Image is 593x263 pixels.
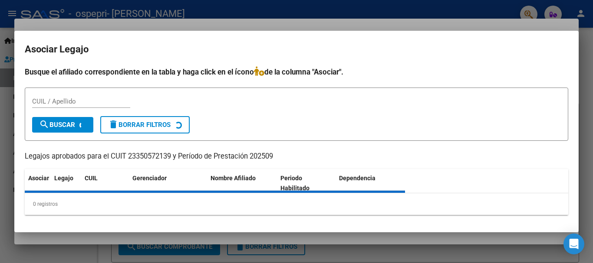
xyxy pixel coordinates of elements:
datatable-header-cell: Periodo Habilitado [277,169,336,198]
div: 0 registros [25,193,568,215]
h2: Asociar Legajo [25,41,568,58]
span: Gerenciador [132,175,167,182]
button: Buscar [32,117,93,133]
datatable-header-cell: Asociar [25,169,51,198]
datatable-header-cell: Gerenciador [129,169,207,198]
datatable-header-cell: Legajo [51,169,81,198]
button: Borrar Filtros [100,116,190,133]
h4: Busque el afiliado correspondiente en la tabla y haga click en el ícono de la columna "Asociar". [25,66,568,78]
span: Borrar Filtros [108,121,171,129]
span: Nombre Afiliado [211,175,256,182]
mat-icon: delete [108,119,119,130]
mat-icon: search [39,119,49,130]
div: Open Intercom Messenger [563,234,584,254]
span: Buscar [39,121,75,129]
datatable-header-cell: Nombre Afiliado [207,169,277,198]
datatable-header-cell: Dependencia [336,169,405,198]
span: Dependencia [339,175,376,182]
span: Legajo [54,175,73,182]
span: CUIL [85,175,98,182]
span: Asociar [28,175,49,182]
p: Legajos aprobados para el CUIT 23350572139 y Período de Prestación 202509 [25,151,568,162]
span: Periodo Habilitado [280,175,310,192]
datatable-header-cell: CUIL [81,169,129,198]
